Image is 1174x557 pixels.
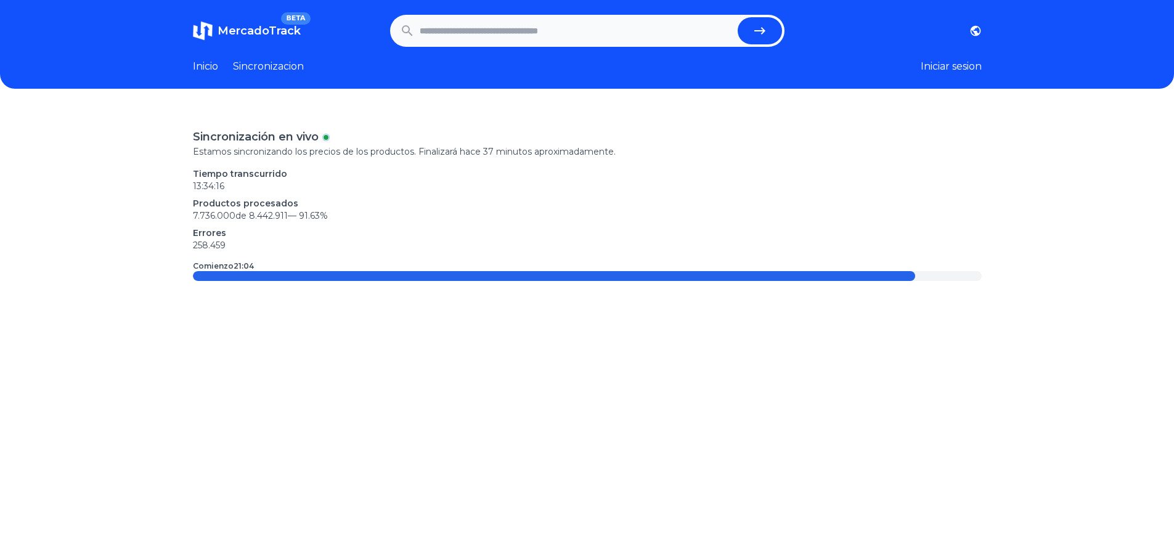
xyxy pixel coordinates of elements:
span: MercadoTrack [218,24,301,38]
time: 21:04 [234,261,254,270]
img: MercadoTrack [193,21,213,41]
p: Estamos sincronizando los precios de los productos. Finalizará hace 37 minutos aproximadamente. [193,145,982,158]
a: Sincronizacion [233,59,304,74]
p: Comienzo [193,261,254,271]
button: Iniciar sesion [921,59,982,74]
p: Errores [193,227,982,239]
p: Tiempo transcurrido [193,168,982,180]
time: 13:34:16 [193,181,224,192]
p: 258.459 [193,239,982,251]
p: Productos procesados [193,197,982,209]
a: Inicio [193,59,218,74]
span: BETA [281,12,310,25]
p: Sincronización en vivo [193,128,319,145]
a: MercadoTrackBETA [193,21,301,41]
p: 7.736.000 de 8.442.911 — [193,209,982,222]
span: 91.63 % [299,210,328,221]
